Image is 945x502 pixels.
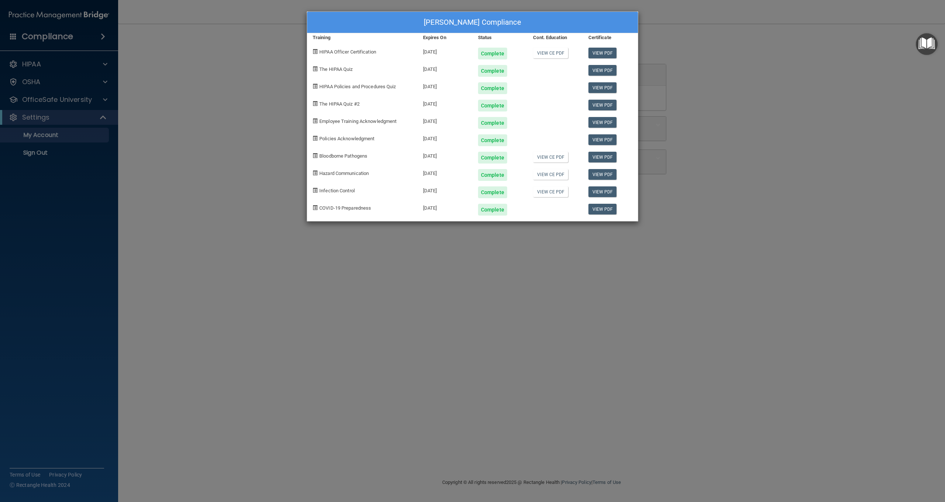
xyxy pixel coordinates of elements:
[588,65,617,76] a: View PDF
[588,204,617,214] a: View PDF
[478,134,507,146] div: Complete
[417,111,472,129] div: [DATE]
[478,169,507,181] div: Complete
[417,94,472,111] div: [DATE]
[588,100,617,110] a: View PDF
[533,169,568,180] a: View CE PDF
[533,48,568,58] a: View CE PDF
[478,65,507,77] div: Complete
[588,169,617,180] a: View PDF
[417,33,472,42] div: Expires On
[319,136,374,141] span: Policies Acknowledgment
[319,171,369,176] span: Hazard Communication
[533,152,568,162] a: View CE PDF
[588,152,617,162] a: View PDF
[817,450,936,479] iframe: Drift Widget Chat Controller
[478,152,507,164] div: Complete
[417,77,472,94] div: [DATE]
[319,153,367,159] span: Bloodborne Pathogens
[588,134,617,145] a: View PDF
[588,82,617,93] a: View PDF
[478,82,507,94] div: Complete
[528,33,583,42] div: Cont. Education
[588,117,617,128] a: View PDF
[478,117,507,129] div: Complete
[533,186,568,197] a: View CE PDF
[478,186,507,198] div: Complete
[417,198,472,216] div: [DATE]
[417,42,472,59] div: [DATE]
[916,33,938,55] button: Open Resource Center
[417,164,472,181] div: [DATE]
[588,186,617,197] a: View PDF
[472,33,528,42] div: Status
[319,101,360,107] span: The HIPAA Quiz #2
[478,204,507,216] div: Complete
[478,48,507,59] div: Complete
[319,49,376,55] span: HIPAA Officer Certification
[319,66,353,72] span: The HIPAA Quiz
[307,12,638,33] div: [PERSON_NAME] Compliance
[478,100,507,111] div: Complete
[319,118,396,124] span: Employee Training Acknowledgment
[417,129,472,146] div: [DATE]
[583,33,638,42] div: Certificate
[319,205,371,211] span: COVID-19 Preparedness
[307,33,417,42] div: Training
[588,48,617,58] a: View PDF
[319,188,355,193] span: Infection Control
[417,59,472,77] div: [DATE]
[417,181,472,198] div: [DATE]
[319,84,396,89] span: HIPAA Policies and Procedures Quiz
[417,146,472,164] div: [DATE]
